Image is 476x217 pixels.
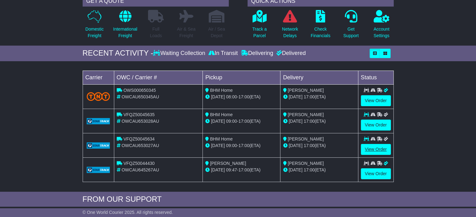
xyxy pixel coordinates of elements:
[207,50,239,57] div: In Transit
[121,143,159,148] span: OWCAU653027AU
[210,112,233,117] span: BHM Home
[121,167,159,172] span: OWCAU645267AU
[87,142,110,149] img: GetCarrierServiceLogo
[304,94,315,99] span: 17:00
[83,71,114,84] td: Carrier
[177,26,195,39] p: Air & Sea Freight
[275,50,306,57] div: Delivered
[289,119,302,124] span: [DATE]
[343,26,359,39] p: Get Support
[239,50,275,57] div: Delivering
[211,167,225,172] span: [DATE]
[123,161,155,166] span: VFQZ50044430
[288,88,324,93] span: [PERSON_NAME]
[83,195,394,204] div: FROM OUR SUPPORT
[282,26,298,39] p: Network Delays
[211,94,225,99] span: [DATE]
[208,26,225,39] p: Air / Sea Depot
[226,167,237,172] span: 09:47
[205,118,278,125] div: - (ETA)
[114,71,203,84] td: OWC / Carrier #
[203,71,280,84] td: Pickup
[288,112,324,117] span: [PERSON_NAME]
[283,142,355,149] div: (ETA)
[205,142,278,149] div: - (ETA)
[280,71,358,84] td: Delivery
[205,94,278,100] div: - (ETA)
[252,10,267,42] a: Track aParcel
[282,10,298,42] a: NetworkDelays
[113,10,137,42] a: InternationalFreight
[289,167,302,172] span: [DATE]
[304,119,315,124] span: 17:00
[343,10,359,42] a: GetSupport
[226,119,237,124] span: 09:00
[121,94,159,99] span: OWCAU650345AU
[304,167,315,172] span: 17:00
[205,167,278,173] div: - (ETA)
[361,95,391,106] a: View Order
[123,112,155,117] span: VFQZ50045635
[211,119,225,124] span: [DATE]
[148,26,164,39] p: Full Loads
[373,10,390,42] a: AccountSettings
[153,50,207,57] div: Waiting Collection
[288,136,324,141] span: [PERSON_NAME]
[238,94,249,99] span: 17:00
[210,88,233,93] span: BHM Home
[85,26,104,39] p: Domestic Freight
[361,120,391,131] a: View Order
[283,167,355,173] div: (ETA)
[374,26,390,39] p: Account Settings
[252,26,267,39] p: Track a Parcel
[361,144,391,155] a: View Order
[83,210,173,215] span: © One World Courier 2025. All rights reserved.
[226,94,237,99] span: 08:00
[238,119,249,124] span: 17:00
[289,143,302,148] span: [DATE]
[238,167,249,172] span: 17:00
[283,118,355,125] div: (ETA)
[87,118,110,124] img: GetCarrierServiceLogo
[289,94,302,99] span: [DATE]
[123,88,156,93] span: OWS000650345
[210,136,233,141] span: BHM Home
[123,136,155,141] span: VFQZ50045634
[226,143,237,148] span: 09:00
[358,71,393,84] td: Status
[121,119,159,124] span: OWCAU653028AU
[283,94,355,100] div: (ETA)
[83,49,153,58] div: RECENT ACTIVITY -
[210,161,246,166] span: [PERSON_NAME]
[311,26,330,39] p: Check Financials
[361,168,391,179] a: View Order
[87,92,110,101] img: TNT_Domestic.png
[113,26,137,39] p: International Freight
[304,143,315,148] span: 17:00
[310,10,331,42] a: CheckFinancials
[288,161,324,166] span: [PERSON_NAME]
[211,143,225,148] span: [DATE]
[87,167,110,173] img: GetCarrierServiceLogo
[238,143,249,148] span: 17:00
[85,10,104,42] a: DomesticFreight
